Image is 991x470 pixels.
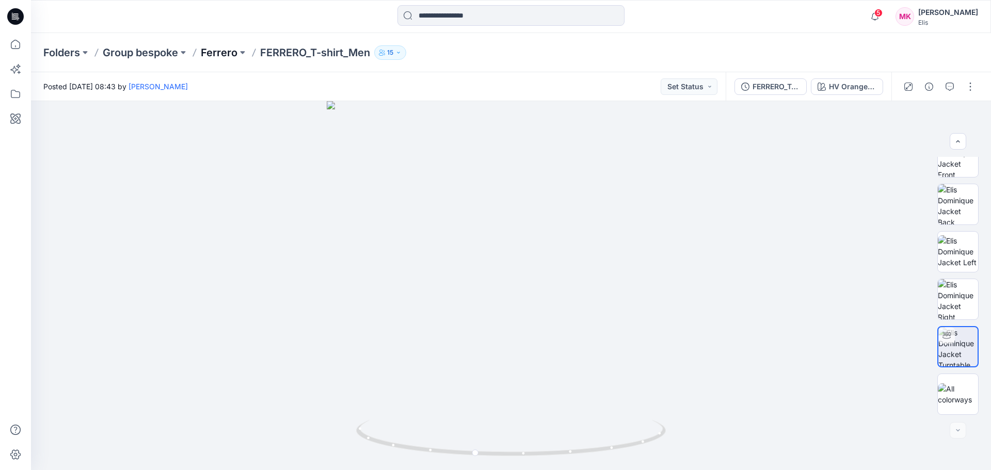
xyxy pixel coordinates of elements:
[938,137,978,177] img: Elis Dominique Jacket Front
[918,19,978,26] div: Elis
[43,45,80,60] a: Folders
[918,6,978,19] div: [PERSON_NAME]
[811,78,883,95] button: HV Orange/White
[43,81,188,92] span: Posted [DATE] 08:43 by
[938,184,978,224] img: Elis Dominique Jacket Back
[896,7,914,26] div: MK
[921,78,937,95] button: Details
[260,45,370,60] p: FERRERO_T-shirt_Men
[938,327,978,366] img: Elis Dominique Jacket Turntable
[938,235,978,268] img: Elis Dominique Jacket Left
[938,279,978,319] img: Elis Dominique Jacket Right
[938,383,978,405] img: All colorways
[103,45,178,60] a: Group bespoke
[201,45,237,60] a: Ferrero
[829,81,876,92] div: HV Orange/White
[374,45,406,60] button: 15
[753,81,800,92] div: FERRERO_T-shirt_Men
[387,47,393,58] p: 15
[874,9,883,17] span: 5
[734,78,807,95] button: FERRERO_T-shirt_Men
[129,82,188,91] a: [PERSON_NAME]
